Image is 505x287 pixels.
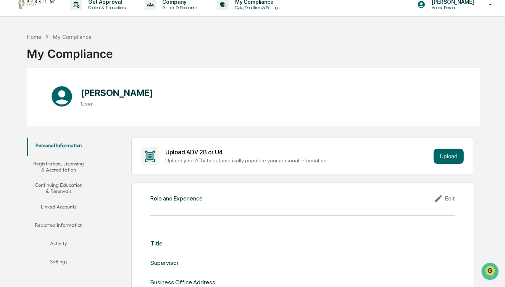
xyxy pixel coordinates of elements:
[165,157,431,164] div: Upload your ADV to automatically populate your personal information.
[27,156,90,178] button: Registration, Licensing & Accreditation
[27,236,90,254] button: Activity
[27,34,41,40] div: Home
[27,177,90,199] button: Continuing Education & Renewals
[52,93,98,106] a: 🗄️Attestations
[8,111,14,117] div: 🔎
[481,262,501,282] iframe: Open customer support
[150,240,163,247] div: Title
[156,5,202,10] p: Policies & Documents
[76,129,92,135] span: Pylon
[434,194,455,203] div: Edit
[26,58,125,66] div: Start new chat
[150,195,203,202] div: Role and Experience
[27,217,90,236] button: Reported Information
[5,93,52,106] a: 🖐️Preclearance
[434,149,464,164] button: Upload
[130,60,139,69] button: Start new chat
[55,96,61,103] div: 🗄️
[426,5,478,10] p: Access Persons
[165,149,431,156] div: Upload ADV 2B or U4
[27,138,90,272] div: secondary tabs example
[15,110,48,118] span: Data Lookup
[82,5,129,10] p: Content & Transactions
[229,5,283,10] p: Data, Deadlines & Settings
[8,58,21,72] img: 1746055101610-c473b297-6a78-478c-a979-82029cc54cd1
[81,87,153,98] h1: [PERSON_NAME]
[150,259,179,266] div: Supervisor
[26,66,97,72] div: We're available if you need us!
[54,128,92,135] a: Powered byPylon
[5,107,51,121] a: 🔎Data Lookup
[150,279,215,286] div: Business Office Address
[27,41,113,61] div: My Compliance
[8,16,139,28] p: How can we help?
[27,199,90,217] button: Linked Accounts
[8,96,14,103] div: 🖐️
[27,138,90,156] button: Personal Information
[63,96,95,103] span: Attestations
[53,34,92,40] div: My Compliance
[15,96,49,103] span: Preclearance
[81,101,153,107] h3: User
[27,254,90,272] button: Settings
